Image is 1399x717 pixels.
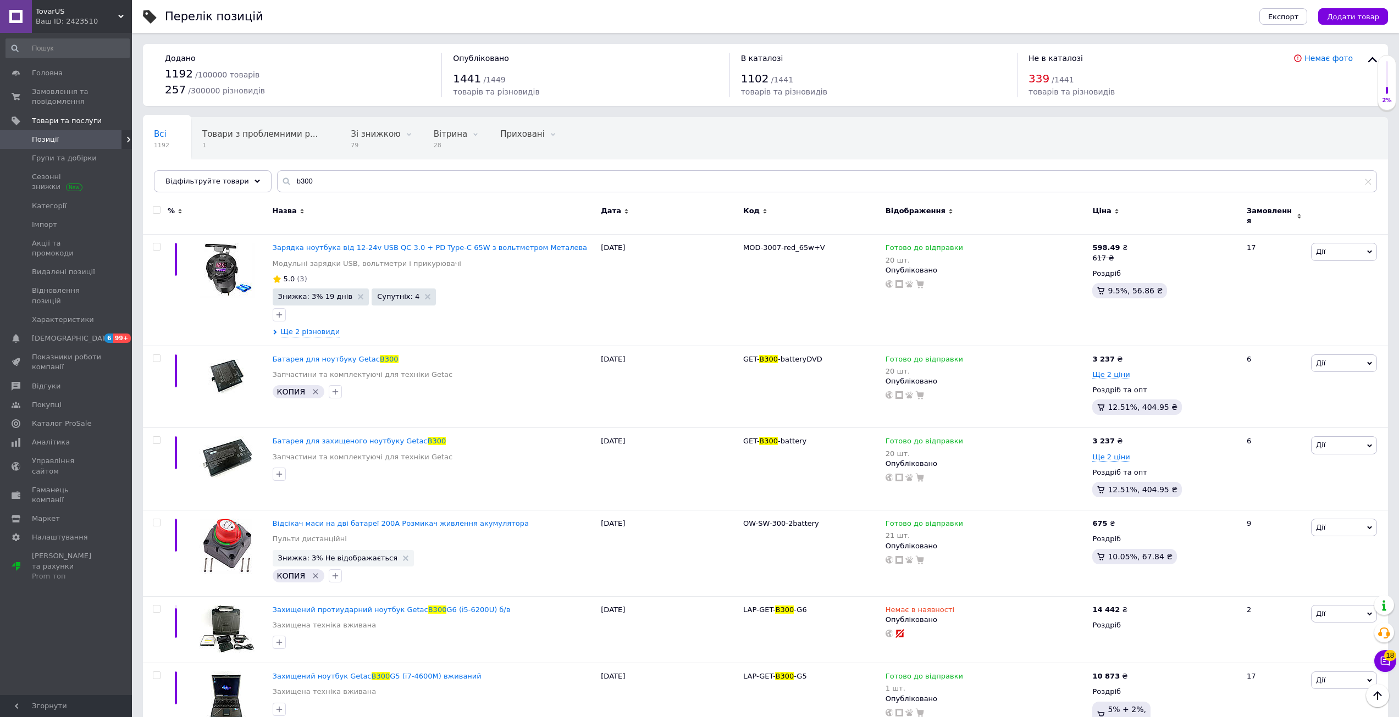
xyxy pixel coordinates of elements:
[1268,13,1299,21] span: Експорт
[1092,671,1127,681] div: ₴
[32,315,94,325] span: Характеристики
[1028,87,1115,96] span: товарів та різновидів
[195,70,259,79] span: / 100000 товарів
[32,68,63,78] span: Головна
[32,352,102,372] span: Показники роботи компанії
[428,437,446,445] span: B300
[32,571,102,581] div: Prom топ
[886,265,1087,275] div: Опубліковано
[743,437,759,445] span: GET-
[32,381,60,391] span: Відгуки
[372,672,390,680] span: B300
[886,694,1087,704] div: Опубліковано
[32,135,59,144] span: Позиції
[743,605,775,614] span: LAP-GET-
[165,67,193,80] span: 1192
[1092,605,1127,615] div: ₴
[1108,552,1173,561] span: 10.05%, 67.84 ₴
[598,428,740,510] div: [DATE]
[273,534,347,544] a: Пульти дистанційні
[273,355,399,363] a: Батарея для ноутбуку GetacB300
[1092,436,1122,446] div: ₴
[886,367,963,375] div: 20 шт.
[273,605,511,614] a: Захищений протиударний ноутбук GetacB300G6 (i5-6200U) б/в
[1316,609,1325,618] span: Дії
[273,437,446,445] a: Батарея для захищеного ноутбуку GetacB300
[32,116,102,126] span: Товари та послуги
[886,672,963,683] span: Готово до відправки
[743,519,819,527] span: OW-SW-300-2battery
[1092,370,1130,379] span: Ще 2 ціни
[202,141,318,149] span: 1
[1092,253,1127,263] div: 617 ₴
[794,672,807,680] span: -G5
[1092,519,1107,527] b: 675
[500,129,545,139] span: Приховані
[1240,346,1308,428] div: 6
[32,201,67,211] span: Категорії
[1304,54,1353,63] a: Немає фото
[36,7,118,16] span: TovarUS
[886,459,1087,469] div: Опубліковано
[154,129,167,139] span: Всі
[743,243,825,252] span: MOD-3007-red_65w+V
[32,400,62,410] span: Покупці
[32,532,88,542] span: Налаштування
[273,259,461,269] a: Модульні зарядки USB, вольтметри і прикурювачі
[1240,510,1308,597] div: 9
[273,687,377,697] a: Захищена техніка вживана
[113,334,131,343] span: 99+
[886,684,963,692] div: 1 шт.
[741,87,827,96] span: товарів та різновидів
[1378,97,1396,104] div: 2%
[434,141,467,149] span: 28
[191,118,340,159] div: Товари з проблемними різновидами
[1374,650,1396,672] button: Чат з покупцем18
[165,83,186,96] span: 257
[32,485,102,505] span: Гаманець компанії
[1092,437,1115,445] b: 3 237
[32,87,102,107] span: Замовлення та повідомлення
[278,293,353,300] span: Знижка: 3% 19 днів
[165,11,263,23] div: Перелік позицій
[277,387,306,396] span: КОПИЯ
[1384,650,1396,661] span: 18
[886,243,963,255] span: Готово до відправки
[351,141,400,149] span: 79
[1092,453,1130,462] span: Ще 2 ціни
[273,206,297,216] span: Назва
[1092,354,1122,364] div: ₴
[434,129,467,139] span: Вітрина
[390,672,481,680] span: G5 (i7-4600M) вживаний
[311,387,320,396] svg: Видалити мітку
[165,54,195,63] span: Додано
[428,605,447,614] span: B300
[1316,359,1325,367] span: Дії
[32,456,102,476] span: Управління сайтом
[278,554,397,562] span: Знижка: 3% Не відображається
[453,87,539,96] span: товарів та різновидів
[886,605,954,617] span: Немає в наявності
[1092,243,1120,252] b: 598.49
[1092,355,1115,363] b: 3 237
[202,129,318,139] span: Товари з проблемними р...
[1240,235,1308,346] div: 17
[1259,8,1308,25] button: Експорт
[1092,687,1237,697] div: Роздріб
[188,86,265,95] span: / 300000 різновидів
[598,346,740,428] div: [DATE]
[743,355,759,363] span: GET-
[601,206,621,216] span: Дата
[1316,676,1325,684] span: Дії
[273,452,453,462] a: Запчастини та комплектуючі для техніки Getac
[273,370,453,380] a: Запчастини та комплектуючі для техніки Getac
[32,153,97,163] span: Групи та добірки
[886,355,963,366] span: Готово до відправки
[277,170,1377,192] input: Пошук по назві позиції, артикулу і пошуковим запитам
[1092,206,1111,216] span: Ціна
[1240,596,1308,663] div: 2
[277,571,306,580] span: КОПИЯ
[886,449,963,458] div: 20 шт.
[743,672,775,680] span: LAP-GET-
[1092,605,1120,614] b: 14 442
